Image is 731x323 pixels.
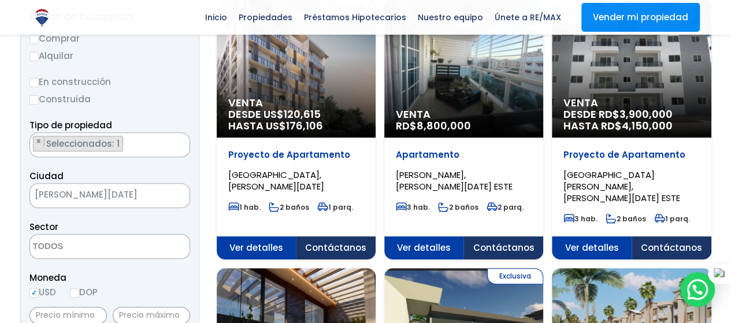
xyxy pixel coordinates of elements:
span: Préstamos Hipotecarios [298,9,412,26]
textarea: Search [30,235,142,259]
input: DOP [70,288,79,298]
span: × [177,136,183,147]
a: Vender mi propiedad [581,3,700,32]
label: En construcción [29,75,190,89]
span: Nuestro equipo [412,9,489,26]
span: 2 parq. [487,202,524,212]
input: USD [29,288,39,298]
span: 3,900,000 [619,107,673,121]
span: 2 baños [438,202,478,212]
span: 2 baños [606,214,646,224]
span: SANTO DOMINGO DE GUZMÁN [30,187,161,203]
label: Construida [29,92,190,106]
span: × [172,191,178,201]
span: Venta [396,109,532,120]
li: EDIFICIO O SOLAR [33,136,123,151]
span: Moneda [29,270,190,285]
button: Remove all items [161,187,178,205]
span: Exclusiva [487,268,543,284]
span: 120,615 [284,107,321,121]
span: Ver detalles [384,236,464,259]
span: [PERSON_NAME], [PERSON_NAME][DATE] ESTE [396,169,513,192]
span: DESDE US$ [228,109,364,132]
span: Seleccionados: 1 [45,138,123,150]
span: Ver detalles [552,236,632,259]
span: 176,106 [286,118,323,133]
span: SANTO DOMINGO DE GUZMÁN [29,183,190,208]
input: En construcción [29,78,39,87]
input: Alquilar [29,52,39,61]
input: Construida [29,95,39,105]
span: Sector [29,221,58,233]
span: Ciudad [29,170,64,182]
span: 1 parq. [654,214,690,224]
span: 4,150,000 [622,118,673,133]
button: Remove item [34,136,44,147]
p: Apartamento [396,149,532,161]
span: Contáctanos [296,236,376,259]
span: 8,800,000 [417,118,471,133]
span: [GEOGRAPHIC_DATA][PERSON_NAME], [PERSON_NAME][DATE] ESTE [563,169,680,204]
span: RD$ [396,118,471,133]
span: [GEOGRAPHIC_DATA], [PERSON_NAME][DATE] [228,169,324,192]
span: 1 parq. [317,202,353,212]
p: Proyecto de Apartamento [563,149,699,161]
span: 3 hab. [396,202,430,212]
textarea: Search [30,133,36,158]
span: Únete a RE/MAX [489,9,567,26]
span: Inicio [199,9,233,26]
label: DOP [70,285,98,299]
span: Contáctanos [463,236,543,259]
button: Remove all items [177,136,184,147]
span: 1 hab. [228,202,261,212]
span: 3 hab. [563,214,598,224]
p: Proyecto de Apartamento [228,149,364,161]
label: USD [29,285,56,299]
span: Tipo de propiedad [29,119,112,131]
span: Venta [228,97,364,109]
span: Contáctanos [632,236,711,259]
span: × [36,136,42,147]
span: HASTA US$ [228,120,364,132]
span: HASTA RD$ [563,120,699,132]
label: Alquilar [29,49,190,63]
span: Propiedades [233,9,298,26]
input: Comprar [29,35,39,44]
span: Venta [563,97,699,109]
span: Ver detalles [217,236,296,259]
span: 2 baños [269,202,309,212]
span: DESDE RD$ [563,109,699,132]
img: Logo de REMAX [32,8,52,28]
label: Comprar [29,31,190,46]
